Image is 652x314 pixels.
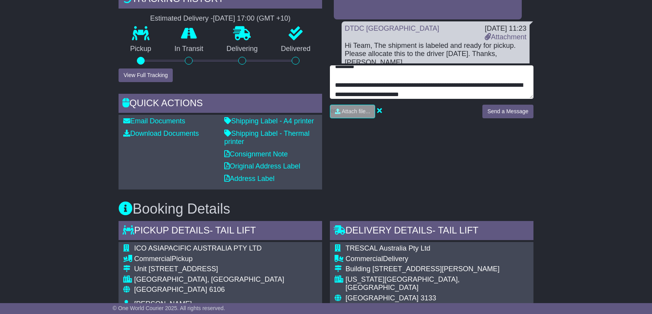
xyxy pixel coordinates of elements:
a: DTDC [GEOGRAPHIC_DATA] [345,25,439,32]
a: Consignment Note [224,150,288,158]
div: [GEOGRAPHIC_DATA], [GEOGRAPHIC_DATA] [134,275,284,284]
div: Quick Actions [119,94,322,115]
span: - Tail Lift [210,225,256,235]
a: Address Label [224,175,275,182]
p: Delivering [215,45,269,53]
a: Attachment [485,33,526,41]
p: Delivered [269,45,322,53]
div: [DATE] 11:23 [485,25,526,33]
div: Hi Team, The shipment is labeled and ready for pickup. Please allocate this to the driver [DATE].... [345,42,526,67]
a: Download Documents [123,130,199,137]
button: View Full Tracking [119,68,173,82]
div: Pickup [134,255,284,263]
a: Shipping Label - Thermal printer [224,130,310,146]
span: Commercial [345,255,383,263]
p: Pickup [119,45,163,53]
span: 3133 [420,294,436,302]
span: [GEOGRAPHIC_DATA] [134,286,207,293]
span: TRESCAL Australia Pty Ltd [345,244,430,252]
a: Original Address Label [224,162,300,170]
div: Delivery [345,255,529,263]
p: In Transit [163,45,215,53]
span: [PERSON_NAME] [134,300,192,308]
div: Delivery Details [330,221,533,242]
div: Unit [STREET_ADDRESS] [134,265,284,274]
span: ICO ASIAPACIFIC AUSTRALIA PTY LTD [134,244,262,252]
span: © One World Courier 2025. All rights reserved. [113,305,225,311]
span: Commercial [134,255,172,263]
span: 6106 [209,286,225,293]
div: Pickup Details [119,221,322,242]
h3: Booking Details [119,201,533,217]
div: Estimated Delivery - [119,14,322,23]
a: Email Documents [123,117,185,125]
span: - Tail Lift [432,225,478,235]
button: Send a Message [482,105,533,118]
a: Shipping Label - A4 printer [224,117,314,125]
div: Building [STREET_ADDRESS][PERSON_NAME] [345,265,529,274]
div: [DATE] 17:00 (GMT +10) [213,14,291,23]
div: [US_STATE][GEOGRAPHIC_DATA], [GEOGRAPHIC_DATA] [345,275,529,292]
span: [GEOGRAPHIC_DATA] [345,294,418,302]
